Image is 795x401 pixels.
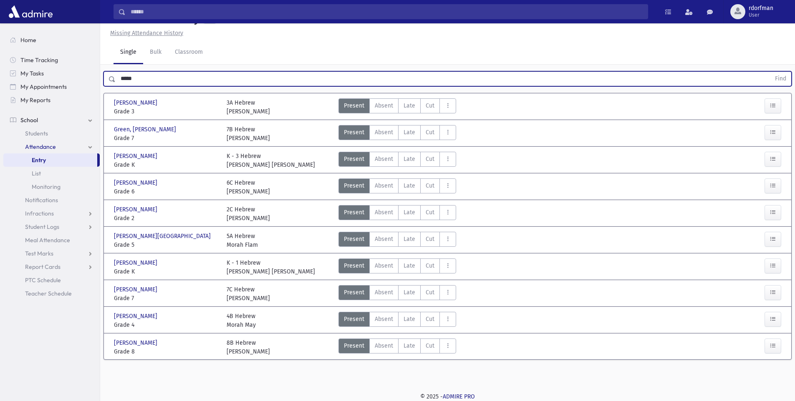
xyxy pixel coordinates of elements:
span: Present [344,101,364,110]
span: [PERSON_NAME] [114,98,159,107]
span: Teacher Schedule [25,290,72,297]
span: Time Tracking [20,56,58,64]
a: Teacher Schedule [3,287,100,300]
a: PTC Schedule [3,273,100,287]
span: Late [404,315,415,323]
span: Meal Attendance [25,236,70,244]
div: 7B Hebrew [PERSON_NAME] [227,125,270,143]
span: Absent [375,155,393,163]
a: Classroom [168,41,209,64]
div: 4B Hebrew Morah May [227,312,256,329]
span: [PERSON_NAME] [114,178,159,187]
span: Late [404,208,415,217]
span: Absent [375,288,393,297]
span: Late [404,261,415,270]
span: Grade 8 [114,347,218,356]
span: Infractions [25,210,54,217]
span: Grade 5 [114,241,218,249]
span: Late [404,288,415,297]
span: Home [20,36,36,44]
span: Present [344,341,364,350]
a: Notifications [3,193,100,207]
a: Meal Attendance [3,233,100,247]
div: 8B Hebrew [PERSON_NAME] [227,338,270,356]
a: Bulk [143,41,168,64]
span: School [20,116,38,124]
img: AdmirePro [7,3,55,20]
div: AttTypes [338,232,456,249]
span: Present [344,181,364,190]
span: Present [344,128,364,137]
span: Attendance [25,143,56,150]
div: AttTypes [338,178,456,196]
span: Monitoring [32,183,61,190]
span: Cut [426,155,434,163]
span: Absent [375,261,393,270]
span: Absent [375,181,393,190]
span: Grade 7 [114,294,218,303]
span: Students [25,130,48,137]
span: Late [404,155,415,163]
a: My Appointments [3,80,100,93]
span: [PERSON_NAME] [114,205,159,214]
span: Present [344,208,364,217]
span: Grade 7 [114,134,218,143]
span: Grade 6 [114,187,218,196]
span: Cut [426,341,434,350]
button: Find [770,72,791,86]
a: School [3,113,100,127]
span: Absent [375,315,393,323]
div: 3A Hebrew [PERSON_NAME] [227,98,270,116]
a: Home [3,33,100,47]
span: Present [344,315,364,323]
a: Test Marks [3,247,100,260]
div: K - 3 Hebrew [PERSON_NAME] [PERSON_NAME] [227,152,315,169]
span: Absent [375,128,393,137]
span: Student Logs [25,223,59,231]
a: Student Logs [3,220,100,233]
span: Test Marks [25,250,53,257]
span: Cut [426,235,434,243]
a: Students [3,127,100,140]
span: Absent [375,208,393,217]
span: [PERSON_NAME] [114,338,159,347]
span: Green, [PERSON_NAME] [114,125,178,134]
a: Attendance [3,140,100,153]
span: My Tasks [20,70,44,77]
span: Grade 2 [114,214,218,223]
div: AttTypes [338,125,456,143]
span: Cut [426,261,434,270]
div: 7C Hebrew [PERSON_NAME] [227,285,270,303]
span: My Reports [20,96,50,104]
input: Search [126,4,648,19]
a: My Tasks [3,67,100,80]
div: AttTypes [338,285,456,303]
span: Late [404,101,415,110]
span: Report Cards [25,263,61,271]
span: Grade 3 [114,107,218,116]
span: rdorfman [749,5,773,12]
u: Missing Attendance History [110,30,183,37]
div: K - 1 Hebrew [PERSON_NAME] [PERSON_NAME] [227,258,315,276]
div: AttTypes [338,205,456,223]
span: Cut [426,315,434,323]
span: [PERSON_NAME] [114,258,159,267]
span: List [32,170,41,177]
a: My Reports [3,93,100,107]
span: Late [404,181,415,190]
div: 2C Hebrew [PERSON_NAME] [227,205,270,223]
div: 5A Hebrew Morah Flam [227,232,258,249]
span: Cut [426,208,434,217]
span: Late [404,128,415,137]
a: Time Tracking [3,53,100,67]
span: Cut [426,288,434,297]
span: Absent [375,101,393,110]
span: Entry [32,156,46,164]
div: © 2025 - [114,392,782,401]
span: Grade 4 [114,321,218,329]
span: Absent [375,235,393,243]
span: Present [344,261,364,270]
div: AttTypes [338,312,456,329]
div: AttTypes [338,98,456,116]
span: Cut [426,181,434,190]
